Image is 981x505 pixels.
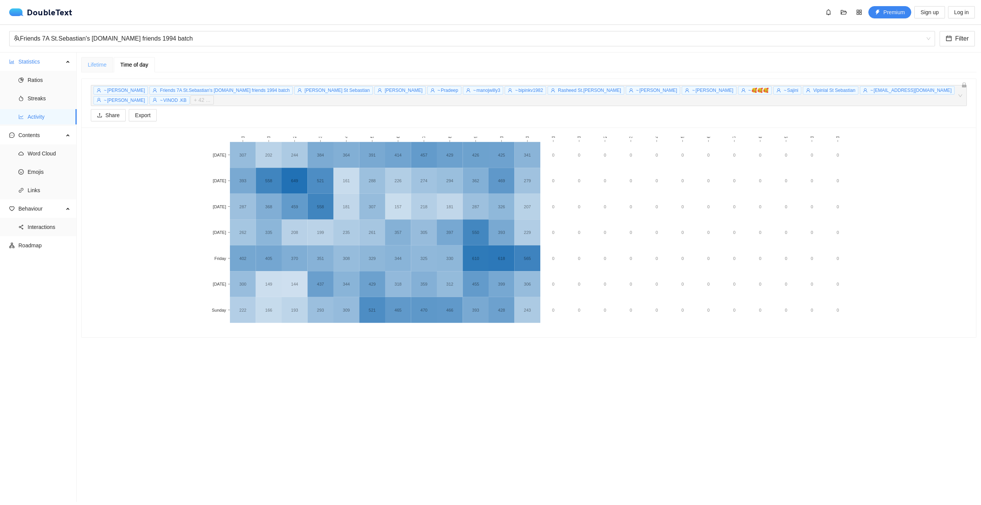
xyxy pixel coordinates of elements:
[946,35,952,42] span: calendar
[655,130,659,138] text: 4pm
[153,88,157,93] span: user
[9,59,15,64] span: bar-chart
[656,230,658,235] text: 0
[525,127,530,138] text: 11am
[446,178,453,183] text: 294
[97,113,102,119] span: upload
[524,204,531,209] text: 207
[785,282,787,286] text: 0
[630,256,632,261] text: 0
[630,230,632,235] text: 0
[707,153,710,157] text: 0
[240,178,246,183] text: 393
[160,88,289,93] span: Friends 7A St.Sebastian's [DOMAIN_NAME] friends 1994 batch
[578,256,580,261] text: 0
[472,153,479,157] text: 426
[837,308,839,312] text: 0
[213,178,226,183] text: [DATE]
[213,230,226,235] text: [DATE]
[317,256,324,261] text: 351
[28,109,71,124] span: Activity
[28,183,71,198] span: Links
[732,130,737,138] text: 7pm
[369,204,376,209] text: 307
[317,230,324,235] text: 199
[578,204,580,209] text: 0
[748,88,769,93] span: ~ 🥰🥰🥰
[291,308,298,312] text: 193
[524,230,531,235] text: 229
[395,230,402,235] text: 357
[577,130,581,138] text: 1pm
[681,153,684,157] text: 0
[515,88,543,93] span: ~ bipinkv1982
[681,230,684,235] text: 0
[498,230,505,235] text: 393
[630,178,632,183] text: 0
[656,153,658,157] text: 0
[472,204,479,209] text: 287
[707,256,710,261] text: 0
[395,153,402,157] text: 414
[265,204,272,209] text: 368
[741,88,746,93] span: user
[785,230,787,235] text: 0
[265,178,272,183] text: 558
[292,130,297,138] text: 2am
[552,230,554,235] text: 0
[604,282,606,286] text: 0
[18,201,64,216] span: Behaviour
[369,230,376,235] text: 261
[811,256,813,261] text: 0
[552,153,554,157] text: 0
[9,8,72,16] a: logoDoubleText
[524,308,531,312] text: 243
[733,178,735,183] text: 0
[28,164,71,180] span: Emojis
[604,204,606,209] text: 0
[265,282,272,286] text: 149
[343,230,350,235] text: 235
[160,98,186,103] span: ~ VINOD .KB
[838,6,850,18] button: folder-open
[811,178,813,183] text: 0
[759,256,761,261] text: 0
[213,282,226,286] text: [DATE]
[28,91,71,106] span: Streaks
[420,178,427,183] text: 274
[680,130,685,138] text: 5pm
[811,282,813,286] text: 0
[759,282,761,286] text: 0
[446,153,453,157] text: 429
[681,256,684,261] text: 0
[135,111,150,119] span: Export
[733,153,735,157] text: 0
[266,130,271,138] text: 1am
[291,153,298,157] text: 244
[317,178,324,183] text: 521
[785,308,787,312] text: 0
[472,282,479,286] text: 455
[883,8,905,16] span: Premium
[759,153,761,157] text: 0
[811,230,813,235] text: 0
[472,256,479,261] text: 610
[370,130,374,138] text: 5am
[811,153,813,157] text: 0
[240,282,246,286] text: 300
[9,132,15,138] span: message
[733,256,735,261] text: 0
[813,88,855,93] span: Vipinlal St Sebastian
[837,230,839,235] text: 0
[837,204,839,209] text: 0
[837,282,839,286] text: 0
[395,204,402,209] text: 157
[785,178,787,183] text: 0
[656,178,658,183] text: 0
[420,308,427,312] text: 470
[18,224,24,230] span: share-alt
[343,282,350,286] text: 344
[758,130,763,138] text: 8pm
[265,230,272,235] text: 335
[91,109,126,121] button: uploadShare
